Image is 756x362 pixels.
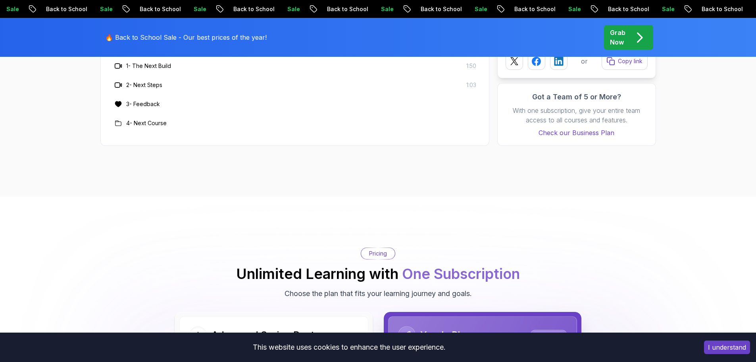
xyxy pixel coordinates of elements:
h3: 4 - Next Course [126,119,167,127]
p: Sale [90,5,115,13]
span: 1:50 [466,62,476,70]
p: Back to School [691,5,745,13]
h2: Advanced Spring Boot [212,329,314,341]
h3: 1 - The Next Build [126,62,171,70]
span: One Subscription [402,265,520,283]
p: or [581,56,588,66]
p: Sale [558,5,583,13]
p: With one subscription, give your entire team access to all courses and features. [506,106,648,125]
p: Sale [277,5,302,13]
p: Back to School [410,5,464,13]
p: Back to School [504,5,558,13]
h3: Got a Team of 5 or More? [506,91,648,103]
p: Sale [183,5,209,13]
p: Pricing [369,250,387,257]
p: Sale [652,5,677,13]
p: Back to School [598,5,652,13]
h3: 3 - Feedback [126,100,160,108]
p: Back to School [317,5,371,13]
p: 🔥 Back to School Sale - Our best prices of the year! [105,33,267,42]
p: Back to School [129,5,183,13]
p: Grab Now [610,28,625,47]
p: Sale [464,5,490,13]
span: 1:03 [466,81,476,89]
p: Sale [371,5,396,13]
p: Copy link [618,57,643,65]
button: Accept cookies [704,341,750,354]
h2: Unlimited Learning with [236,266,520,282]
div: This website uses cookies to enhance the user experience. [6,339,692,356]
p: Choose the plan that fits your learning journey and goals. [285,288,472,299]
p: Back to School [223,5,277,13]
button: Copy link [602,52,648,70]
p: Best Value [531,331,566,339]
h2: Yearly Plan [420,329,471,341]
h3: 2 - Next Steps [126,81,162,89]
a: Check our Business Plan [506,128,648,137]
p: Back to School [36,5,90,13]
